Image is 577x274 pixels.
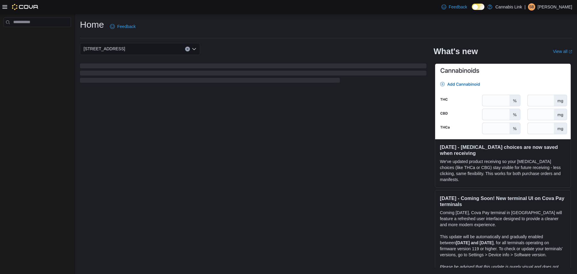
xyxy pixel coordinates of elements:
h3: [DATE] - Coming Soon! New terminal UI on Cova Pay terminals [440,195,566,207]
p: | [524,3,526,11]
a: Feedback [108,20,138,32]
span: [STREET_ADDRESS] [84,45,125,52]
h2: What's new [434,47,478,56]
p: [PERSON_NAME] [538,3,572,11]
strong: [DATE] and [DATE] [456,240,493,245]
img: Cova [12,4,39,10]
svg: External link [569,50,572,54]
div: Stephii Belliveau [528,3,535,11]
button: Clear input [185,47,190,51]
p: We've updated product receiving so your [MEDICAL_DATA] choices (like THCa or CBG) stay visible fo... [440,159,566,183]
button: Open list of options [192,47,197,51]
a: Feedback [439,1,469,13]
p: Coming [DATE], Cova Pay terminal in [GEOGRAPHIC_DATA] will feature a refreshed user interface des... [440,210,566,228]
nav: Complex example [4,28,71,43]
a: View allExternal link [553,49,572,54]
p: Cannabis Link [495,3,522,11]
h1: Home [80,19,104,31]
p: This update will be automatically and gradually enabled between , for all terminals operating on ... [440,234,566,258]
h3: [DATE] - [MEDICAL_DATA] choices are now saved when receiving [440,144,566,156]
span: Feedback [449,4,467,10]
span: Loading [80,65,426,84]
input: Dark Mode [472,4,484,10]
span: Feedback [117,23,136,29]
span: SB [529,3,534,11]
